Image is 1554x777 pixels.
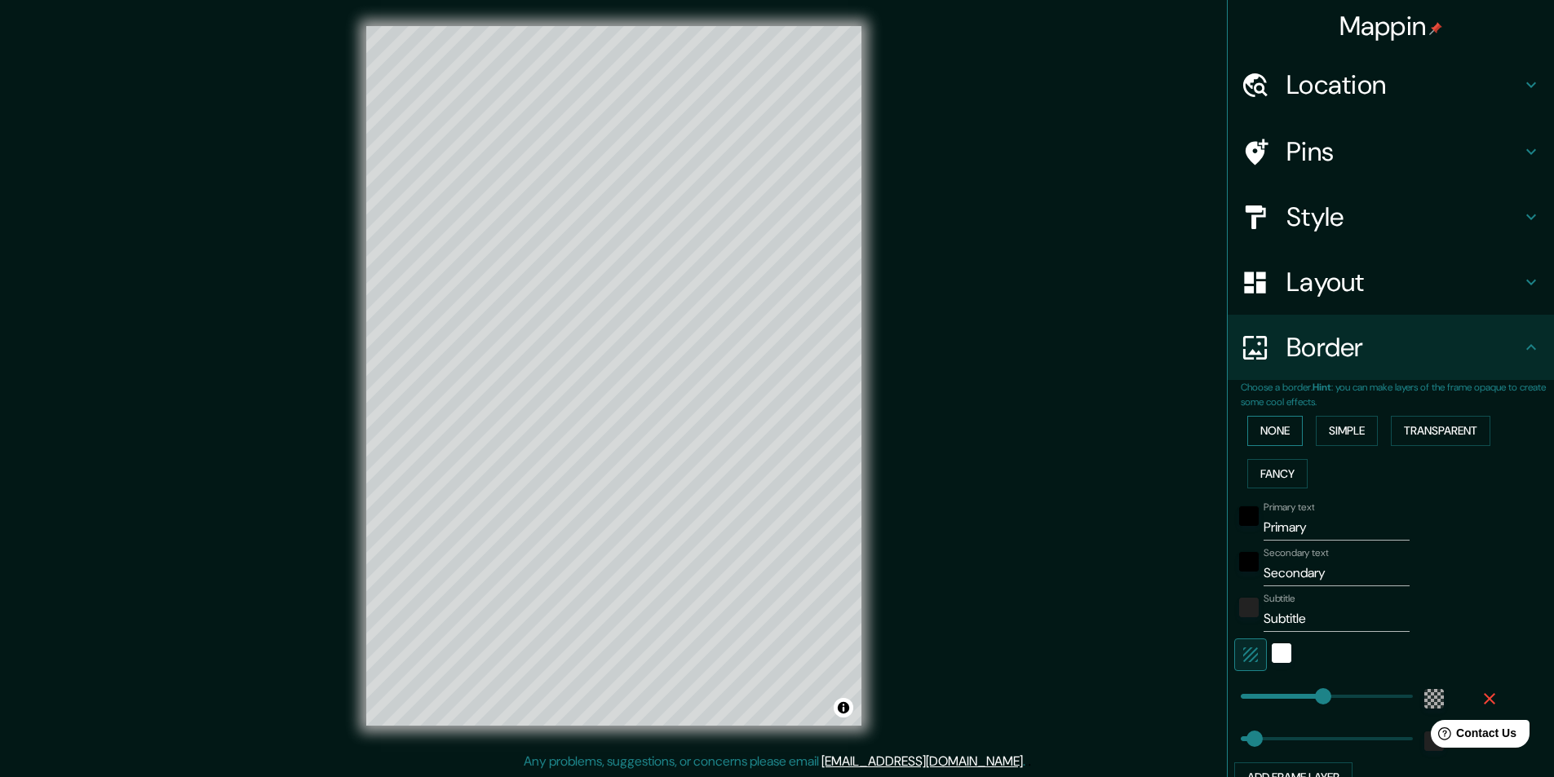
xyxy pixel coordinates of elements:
[1228,249,1554,315] div: Layout
[1286,201,1521,233] h4: Style
[1391,416,1490,446] button: Transparent
[1409,713,1536,759] iframe: Help widget launcher
[1339,10,1443,42] h4: Mappin
[1228,315,1554,380] div: Border
[1228,184,1554,249] div: Style
[834,698,853,717] button: Toggle attribution
[1313,381,1331,394] b: Hint
[1028,752,1031,771] div: .
[1241,380,1554,409] p: Choose a border. : you can make layers of the frame opaque to create some cool effects.
[1429,22,1442,35] img: pin-icon.png
[524,752,1025,771] p: Any problems, suggestions, or concerns please email .
[1264,592,1295,606] label: Subtitle
[1286,68,1521,101] h4: Location
[821,753,1023,770] a: [EMAIL_ADDRESS][DOMAIN_NAME]
[1272,643,1291,663] button: white
[1286,266,1521,298] h4: Layout
[1228,52,1554,117] div: Location
[1025,752,1028,771] div: .
[1228,119,1554,184] div: Pins
[1316,416,1378,446] button: Simple
[1247,416,1303,446] button: None
[1264,546,1329,560] label: Secondary text
[1286,331,1521,364] h4: Border
[1239,552,1259,572] button: black
[1424,689,1444,709] button: color-55555544
[1247,459,1308,489] button: Fancy
[1239,506,1259,526] button: black
[1239,598,1259,617] button: color-222222
[1264,501,1314,514] label: Primary text
[1286,135,1521,168] h4: Pins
